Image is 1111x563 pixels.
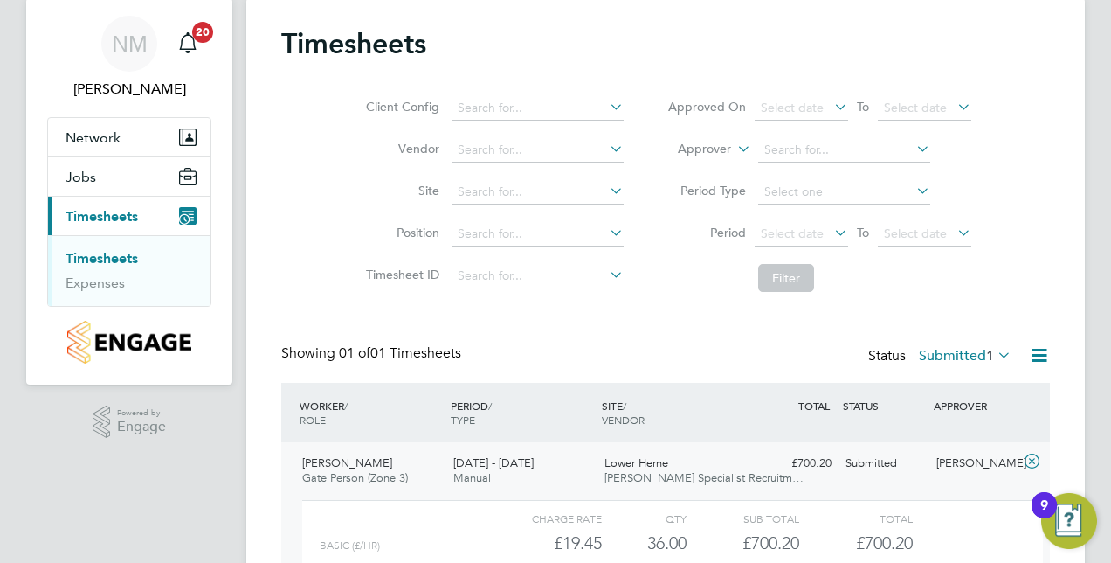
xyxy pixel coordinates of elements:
label: Period Type [667,183,746,198]
label: Position [361,225,439,240]
span: To [852,221,874,244]
span: TOTAL [798,399,830,413]
span: [PERSON_NAME] [302,455,392,470]
span: TYPE [451,413,475,427]
span: Gate Person (Zone 3) [302,470,408,485]
input: Search for... [452,264,624,288]
span: [PERSON_NAME] Specialist Recruitm… [604,470,804,485]
input: Search for... [452,138,624,163]
a: Timesheets [66,250,138,267]
div: 9 [1040,505,1048,528]
span: Basic (£/HR) [320,539,380,552]
span: 01 Timesheets [339,344,461,362]
span: Jobs [66,169,96,185]
div: Showing [281,344,465,363]
label: Site [361,183,439,198]
span: Engage [117,420,166,434]
div: Submitted [838,449,929,478]
a: Powered byEngage [93,406,167,439]
h2: Timesheets [281,26,426,61]
span: / [623,399,626,413]
div: Sub Total [687,508,799,529]
span: Lower Herne [604,455,668,470]
div: 36.00 [602,529,687,558]
button: Open Resource Center, 9 new notifications [1041,493,1097,549]
a: 20 [170,16,205,72]
span: Select date [761,226,824,241]
div: Total [799,508,912,529]
input: Search for... [452,96,624,121]
span: Manual [453,470,491,485]
div: SITE [597,390,749,435]
div: [PERSON_NAME] [929,449,1020,478]
button: Jobs [48,157,210,196]
span: NM [112,32,148,55]
span: / [488,399,492,413]
div: £700.20 [748,449,838,478]
label: Approver [652,141,731,158]
span: Powered by [117,406,166,421]
span: 1 [986,347,994,365]
span: VENDOR [602,413,645,427]
span: Nick Murphy [47,79,211,100]
button: Filter [758,264,814,292]
img: countryside-properties-logo-retina.png [67,321,190,364]
div: WORKER [295,390,446,435]
a: NM[PERSON_NAME] [47,16,211,100]
span: / [344,399,348,413]
input: Search for... [758,138,930,163]
span: ROLE [300,413,326,427]
label: Period [667,225,746,240]
div: £19.45 [489,529,602,558]
span: Select date [884,100,947,115]
div: Timesheets [48,235,210,306]
button: Network [48,118,210,156]
div: QTY [602,508,687,529]
span: 20 [192,22,213,43]
input: Select one [758,180,930,205]
div: Charge rate [489,508,602,529]
span: 01 of [339,344,370,362]
label: Timesheet ID [361,267,439,282]
span: Select date [884,226,947,241]
span: Select date [761,100,824,115]
a: Go to home page [47,321,211,364]
input: Search for... [452,222,624,247]
input: Search for... [452,180,624,205]
span: [DATE] - [DATE] [453,455,534,470]
span: To [852,95,874,118]
div: Status [868,344,1015,369]
span: Timesheets [66,208,138,225]
div: APPROVER [929,390,1020,421]
label: Client Config [361,99,439,115]
label: Submitted [919,347,1011,365]
div: £700.20 [687,529,799,558]
div: STATUS [838,390,929,421]
label: Vendor [361,141,439,156]
a: Expenses [66,275,125,291]
label: Approved On [667,99,746,115]
button: Timesheets [48,197,210,235]
div: PERIOD [446,390,597,435]
span: Network [66,129,121,146]
span: £700.20 [856,532,913,553]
